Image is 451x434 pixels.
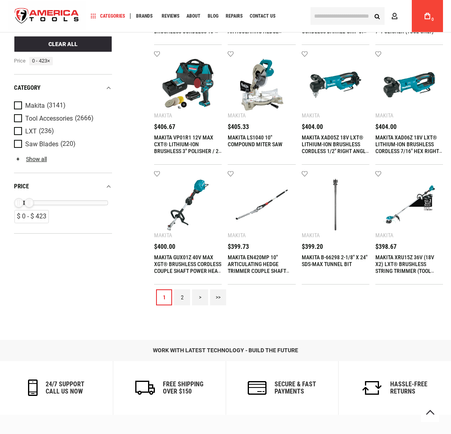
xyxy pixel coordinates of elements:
[14,83,112,93] div: category
[375,244,397,250] span: $398.67
[156,289,172,305] a: 1
[132,11,156,22] a: Brands
[14,181,112,192] div: price
[14,74,112,234] div: Product Filters
[228,232,246,238] div: Makita
[25,115,73,122] span: Tool Accessories
[204,11,222,22] a: Blog
[302,112,320,119] div: Makita
[275,381,316,395] h6: secure & fast payments
[222,11,246,22] a: Repairs
[162,59,214,111] img: MAKITA VP01R1 12V MAX CXT® LITHIUM‑ION BRUSHLESS 3
[375,134,442,161] a: MAKITA XAD06Z 18V LXT® LITHIUM-ION BRUSHLESS CORDLESS 7/16" HEX RIGHT ANGLE DRILL (TOOL ONLY)
[369,8,385,24] button: Search
[236,179,287,230] img: MAKITA EN420MP 10
[383,179,435,230] img: MAKITA XRU15Z 36V (18V X2) LXT® BRUSHLESS STRING TRIMMER (TOOL ONLY)
[210,289,226,305] a: >>
[226,14,243,18] span: Repairs
[163,381,203,395] h6: Free Shipping Over $150
[14,127,110,136] a: LXT (236)
[158,11,183,22] a: Reviews
[29,57,53,65] span: 0 - 423
[375,254,434,281] a: MAKITA XRU15Z 36V (18V X2) LXT® BRUSHLESS STRING TRIMMER (TOOL ONLY)
[154,112,172,119] div: Makita
[383,59,435,111] img: MAKITA XAD06Z 18V LXT® LITHIUM-ION BRUSHLESS CORDLESS 7/16
[186,14,200,18] span: About
[60,141,76,147] span: (220)
[302,254,367,267] a: MAKITA B-66298 2-1/8" X 24" SDS-MAX TUNNEL BIT
[39,128,54,135] span: (236)
[14,101,110,110] a: Makita (3141)
[154,134,222,175] a: MAKITA VP01R1 12V MAX CXT® LITHIUM‑ION BRUSHLESS 3" POLISHER / 2" SANDER KIT, 2-SPEED, VAR. SPD.,...
[302,124,323,130] span: $404.00
[14,57,26,65] span: price
[228,124,249,130] span: $405.33
[228,112,246,119] div: Makita
[154,244,175,250] span: $400.00
[91,13,125,19] span: Categories
[431,17,434,22] span: 0
[14,156,47,162] a: Show all
[87,11,128,22] a: Categories
[154,254,221,281] a: MAKITA GUX01Z 40V MAX XGT® BRUSHLESS CORDLESS COUPLE SHAFT POWER HEAD (TOOL ONLY)
[228,244,249,250] span: $399.73
[302,134,369,161] a: MAKITA XAD05Z 18V LXT® LITHIUM-ION BRUSHLESS CORDLESS 1/2" RIGHT ANGLE DRILL (TOOL ONLY)
[47,102,66,109] span: (3141)
[375,232,393,238] div: Makita
[375,112,393,119] div: Makita
[192,289,208,305] a: >
[46,381,84,395] h6: 24/7 support call us now
[208,14,218,18] span: Blog
[310,179,361,230] img: MAKITA B-66298 2-1/8
[375,14,443,34] a: MAKITA GVP01Z 40V MAX XGT® BRUSHLESS CORDLESS 7" POLISHER (TOOL ONLY)
[25,141,58,148] span: Saw Blades
[154,232,172,238] div: Makita
[8,1,86,31] img: America Tools
[162,14,179,18] span: Reviews
[14,114,110,123] a: Tool Accessories (2666)
[302,232,320,238] div: Makita
[228,254,289,281] a: MAKITA EN420MP 10" ARTICULATING HEDGE TRIMMER COUPLE SHAFT ATTACHMENT
[47,58,50,64] span: ×
[390,381,427,395] h6: Hassle-Free Returns
[228,134,283,147] a: MAKITA LS1040 10" COMPOUND MITER SAW
[14,140,110,149] a: Saw Blades (220)
[302,244,323,250] span: $399.20
[75,115,94,122] span: (2666)
[183,11,204,22] a: About
[25,102,45,109] span: Makita
[375,124,397,130] span: $404.00
[14,36,112,52] button: Clear All
[236,59,287,111] img: MAKITA LS1040 10
[8,1,86,31] a: store logo
[136,14,152,18] span: Brands
[162,179,214,230] img: MAKITA GUX01Z 40V MAX XGT® BRUSHLESS CORDLESS COUPLE SHAFT POWER HEAD (TOOL ONLY)
[14,210,49,223] div: $ 0 - $ 423
[174,289,190,305] a: 2
[25,128,37,135] span: LXT
[310,59,361,111] img: MAKITA XAD05Z 18V LXT® LITHIUM-ION BRUSHLESS CORDLESS 1/2
[250,14,275,18] span: Contact Us
[246,11,279,22] a: Contact Us
[154,124,175,130] span: $406.67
